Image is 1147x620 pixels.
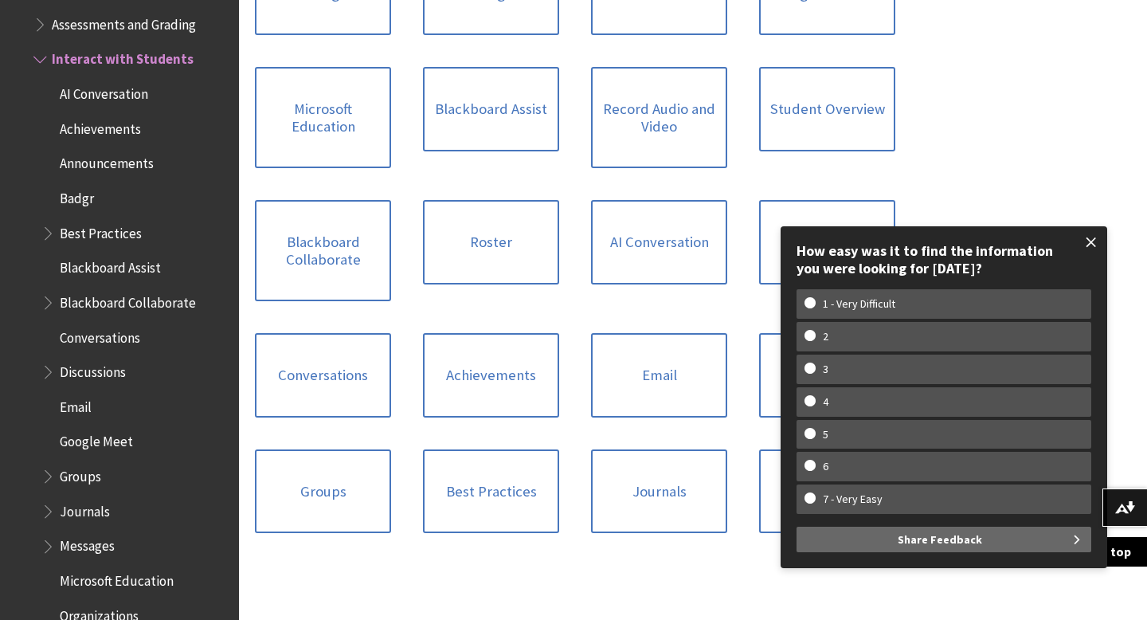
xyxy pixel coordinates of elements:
[804,297,914,311] w-span: 1 - Very Difficult
[60,429,133,450] span: Google Meet
[423,200,559,284] a: Roster
[759,67,895,151] a: Student Overview
[591,200,727,284] a: AI Conversation
[60,254,161,276] span: Blackboard Assist
[759,333,895,418] a: Google Meet
[52,11,196,33] span: Assessments and Grading
[797,242,1091,277] div: How easy was it to find the information you were looking for [DATE]?
[255,200,391,301] a: Blackboard Collaborate
[255,449,391,534] a: Groups
[423,333,559,418] a: Achievements
[804,330,847,343] w-span: 2
[60,151,154,172] span: Announcements
[804,363,847,376] w-span: 3
[60,324,140,346] span: Conversations
[52,46,194,68] span: Interact with Students
[60,220,142,241] span: Best Practices
[804,460,847,473] w-span: 6
[60,185,94,206] span: Badgr
[60,80,148,102] span: AI Conversation
[591,67,727,168] a: Record Audio and Video
[804,492,901,506] w-span: 7 - Very Easy
[423,67,559,151] a: Blackboard Assist
[898,527,982,552] span: Share Feedback
[60,567,174,589] span: Microsoft Education
[60,116,141,137] span: Achievements
[60,498,110,520] span: Journals
[804,395,847,409] w-span: 4
[759,200,895,284] a: Discussions
[804,428,847,441] w-span: 5
[797,527,1091,552] button: Share Feedback
[423,449,559,534] a: Best Practices
[759,449,895,534] a: Pronto
[255,67,391,168] a: Microsoft Education
[60,394,92,415] span: Email
[60,359,126,380] span: Discussions
[255,333,391,418] a: Conversations
[60,533,115,555] span: Messages
[60,463,101,485] span: Groups
[591,333,727,418] a: Email
[60,289,196,311] span: Blackboard Collaborate
[591,449,727,534] a: Journals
